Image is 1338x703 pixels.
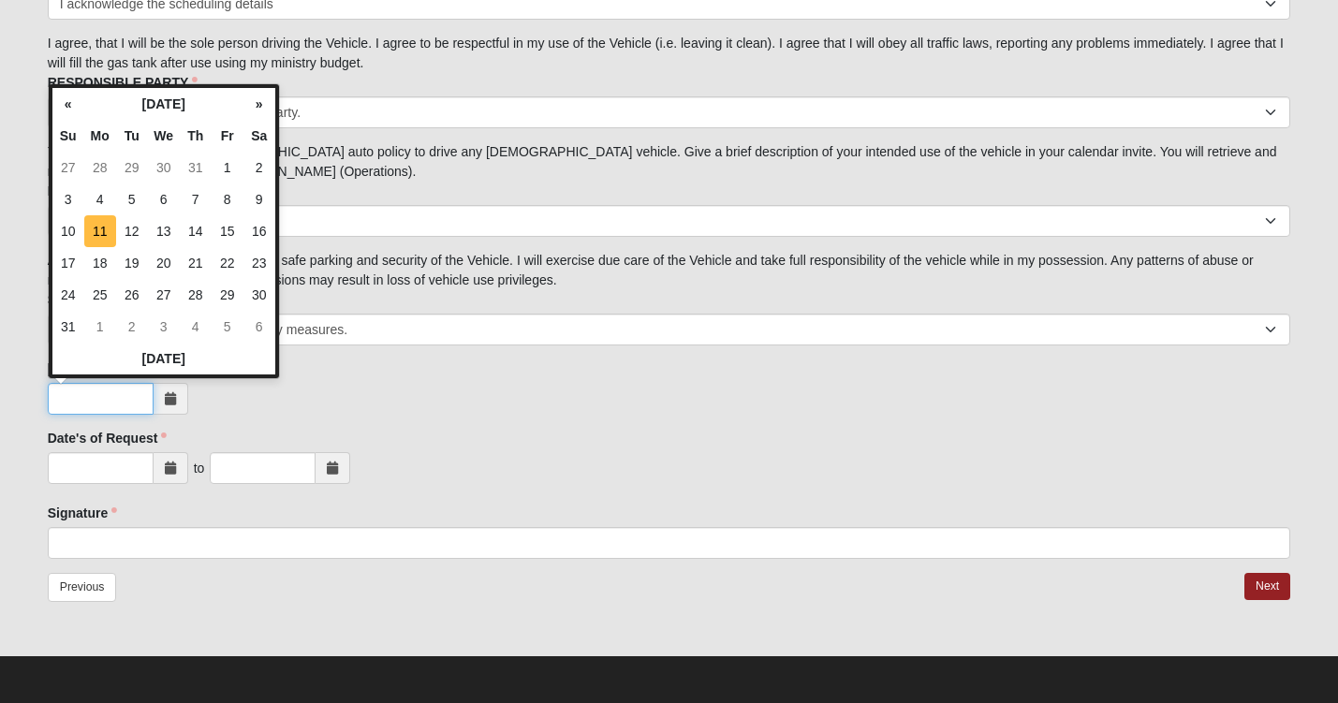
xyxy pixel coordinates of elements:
[148,311,180,343] td: 3
[84,120,116,152] th: Mo
[180,279,212,311] td: 28
[52,120,84,152] th: Su
[180,152,212,183] td: 31
[1244,573,1290,600] a: Next
[194,452,205,484] div: to
[180,311,212,343] td: 4
[180,120,212,152] th: Th
[180,215,212,247] td: 14
[116,183,148,215] td: 5
[212,152,243,183] td: 1
[116,279,148,311] td: 26
[52,215,84,247] td: 10
[48,573,117,602] a: Previous
[48,73,198,92] label: RESPONSIBLE PARTY
[243,183,275,215] td: 9
[212,120,243,152] th: Fr
[84,183,116,215] td: 4
[52,88,84,120] th: «
[84,215,116,247] td: 11
[48,504,118,522] label: Signature
[52,183,84,215] td: 3
[116,311,148,343] td: 2
[52,343,275,374] th: [DATE]
[243,120,275,152] th: Sa
[212,247,243,279] td: 22
[52,279,84,311] td: 24
[52,152,84,183] td: 27
[243,152,275,183] td: 2
[84,88,243,120] th: [DATE]
[212,183,243,215] td: 8
[84,279,116,311] td: 25
[180,183,212,215] td: 7
[148,215,180,247] td: 13
[84,311,116,343] td: 1
[116,247,148,279] td: 19
[116,120,148,152] th: Tu
[243,311,275,343] td: 6
[84,152,116,183] td: 28
[243,247,275,279] td: 23
[52,247,84,279] td: 17
[243,215,275,247] td: 16
[243,279,275,311] td: 30
[212,279,243,311] td: 29
[148,152,180,183] td: 30
[148,183,180,215] td: 6
[116,152,148,183] td: 29
[180,247,212,279] td: 21
[116,215,148,247] td: 12
[243,88,275,120] th: »
[48,429,168,447] label: Date's of Request
[148,120,180,152] th: We
[84,247,116,279] td: 18
[148,279,180,311] td: 27
[148,247,180,279] td: 20
[212,311,243,343] td: 5
[52,311,84,343] td: 31
[212,215,243,247] td: 15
